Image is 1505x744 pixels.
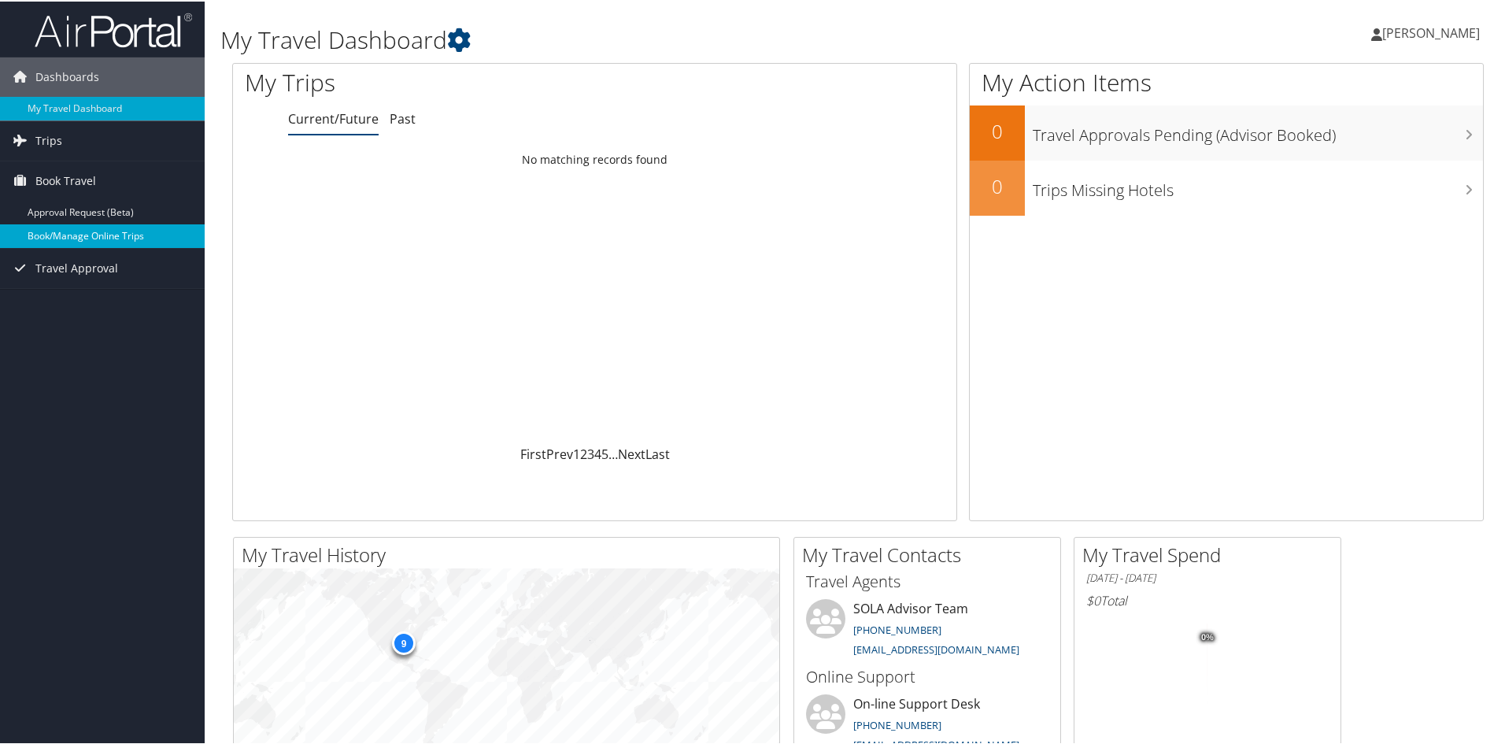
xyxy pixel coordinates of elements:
a: Past [390,109,416,126]
h6: Total [1086,590,1329,608]
a: [EMAIL_ADDRESS][DOMAIN_NAME] [853,641,1019,655]
a: [PHONE_NUMBER] [853,716,941,731]
div: 9 [392,630,416,653]
a: 3 [587,444,594,461]
h3: Online Support [806,664,1048,687]
a: Current/Future [288,109,379,126]
a: 0Trips Missing Hotels [970,159,1483,214]
h1: My Travel Dashboard [220,22,1071,55]
li: SOLA Advisor Team [798,598,1056,662]
h1: My Action Items [970,65,1483,98]
h3: Travel Agents [806,569,1048,591]
a: [PHONE_NUMBER] [853,621,941,635]
span: Book Travel [35,160,96,199]
a: [PERSON_NAME] [1371,8,1496,55]
a: Next [618,444,645,461]
span: [PERSON_NAME] [1382,23,1480,40]
a: Prev [546,444,573,461]
h2: 0 [970,172,1025,198]
a: 5 [601,444,608,461]
a: 2 [580,444,587,461]
h1: My Trips [245,65,643,98]
td: No matching records found [233,144,956,172]
img: airportal-logo.png [35,10,192,47]
h3: Trips Missing Hotels [1033,170,1483,200]
a: First [520,444,546,461]
h2: My Travel Contacts [802,540,1060,567]
h6: [DATE] - [DATE] [1086,569,1329,584]
a: Last [645,444,670,461]
span: Trips [35,120,62,159]
span: Dashboards [35,56,99,95]
h2: My Travel Spend [1082,540,1340,567]
span: Travel Approval [35,247,118,287]
a: 0Travel Approvals Pending (Advisor Booked) [970,104,1483,159]
span: … [608,444,618,461]
tspan: 0% [1201,631,1214,641]
a: 1 [573,444,580,461]
h3: Travel Approvals Pending (Advisor Booked) [1033,115,1483,145]
a: 4 [594,444,601,461]
span: $0 [1086,590,1100,608]
h2: My Travel History [242,540,779,567]
h2: 0 [970,117,1025,143]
